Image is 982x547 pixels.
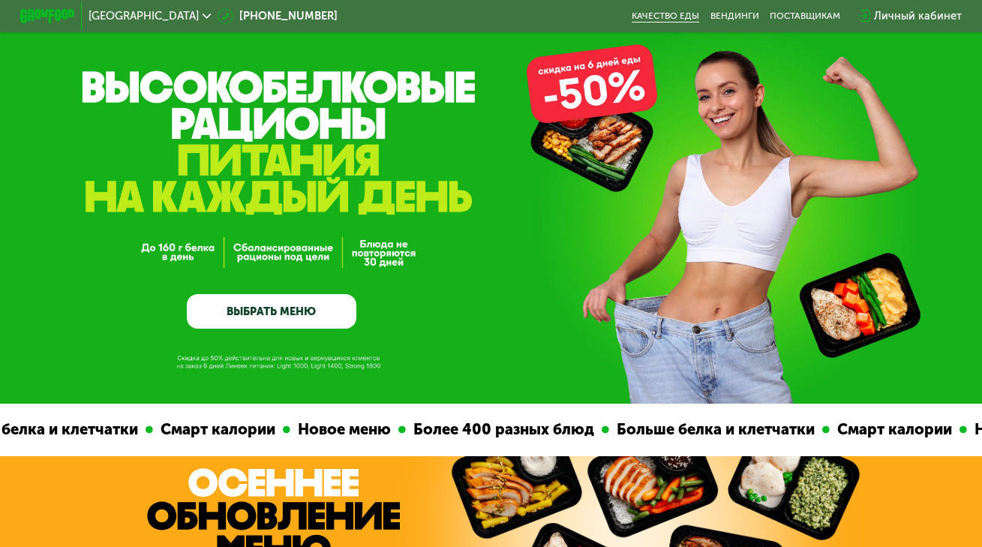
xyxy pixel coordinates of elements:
div: Более 400 разных блюд [268,418,464,441]
div: Новое меню [152,418,260,441]
div: Смарт калории [692,418,821,441]
div: Личный кабинет [874,8,962,25]
div: Новое меню [829,418,937,441]
a: Вендинги [710,11,759,22]
div: Больше белка и клетчатки [471,418,684,441]
a: ВЫБРАТЬ МЕНЮ [187,294,356,328]
a: [PHONE_NUMBER] [218,8,338,25]
span: [GEOGRAPHIC_DATA] [89,11,199,22]
a: Качество еды [632,11,699,22]
div: поставщикам [770,11,840,22]
div: Смарт калории [15,418,145,441]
